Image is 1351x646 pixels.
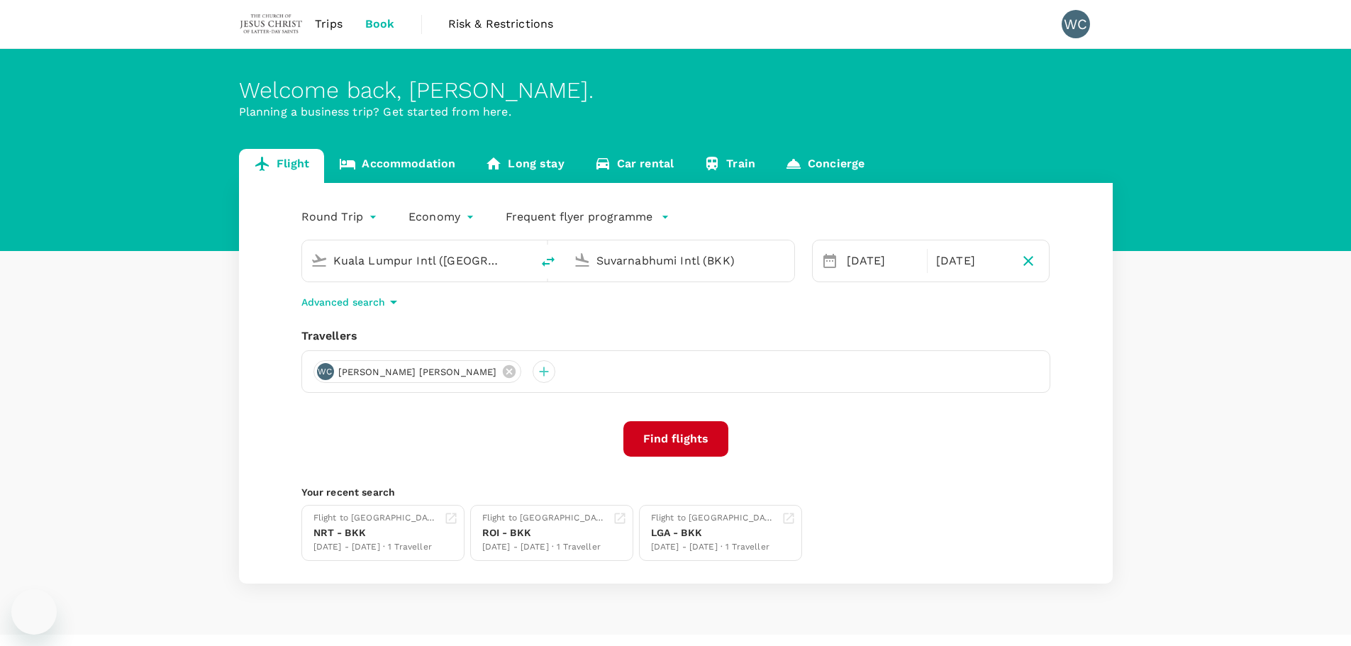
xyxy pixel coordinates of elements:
[841,247,924,275] div: [DATE]
[313,540,438,555] div: [DATE] - [DATE] · 1 Traveller
[365,16,395,33] span: Book
[579,149,689,183] a: Car rental
[11,589,57,635] iframe: Button to launch messaging window
[521,259,524,262] button: Open
[482,525,607,540] div: ROI - BKK
[784,259,787,262] button: Open
[506,208,652,225] p: Frequent flyer programme
[313,511,438,525] div: Flight to [GEOGRAPHIC_DATA]
[770,149,879,183] a: Concierge
[239,149,325,183] a: Flight
[689,149,770,183] a: Train
[651,540,776,555] div: [DATE] - [DATE] · 1 Traveller
[651,511,776,525] div: Flight to [GEOGRAPHIC_DATA]
[315,16,343,33] span: Trips
[330,365,506,379] span: [PERSON_NAME] [PERSON_NAME]
[482,511,607,525] div: Flight to [GEOGRAPHIC_DATA]
[506,208,669,225] button: Frequent flyer programme
[482,540,607,555] div: [DATE] - [DATE] · 1 Traveller
[301,206,381,228] div: Round Trip
[239,9,304,40] img: The Malaysian Church of Jesus Christ of Latter-day Saints
[301,328,1050,345] div: Travellers
[531,245,565,279] button: delete
[651,525,776,540] div: LGA - BKK
[930,247,1013,275] div: [DATE]
[317,363,334,380] div: WC
[408,206,477,228] div: Economy
[239,104,1113,121] p: Planning a business trip? Get started from here.
[1062,10,1090,38] div: WC
[448,16,554,33] span: Risk & Restrictions
[470,149,579,183] a: Long stay
[239,77,1113,104] div: Welcome back , [PERSON_NAME] .
[301,485,1050,499] p: Your recent search
[313,360,521,383] div: WC[PERSON_NAME] [PERSON_NAME]
[623,421,728,457] button: Find flights
[313,525,438,540] div: NRT - BKK
[333,250,501,272] input: Depart from
[301,295,385,309] p: Advanced search
[301,294,402,311] button: Advanced search
[324,149,470,183] a: Accommodation
[596,250,765,272] input: Going to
